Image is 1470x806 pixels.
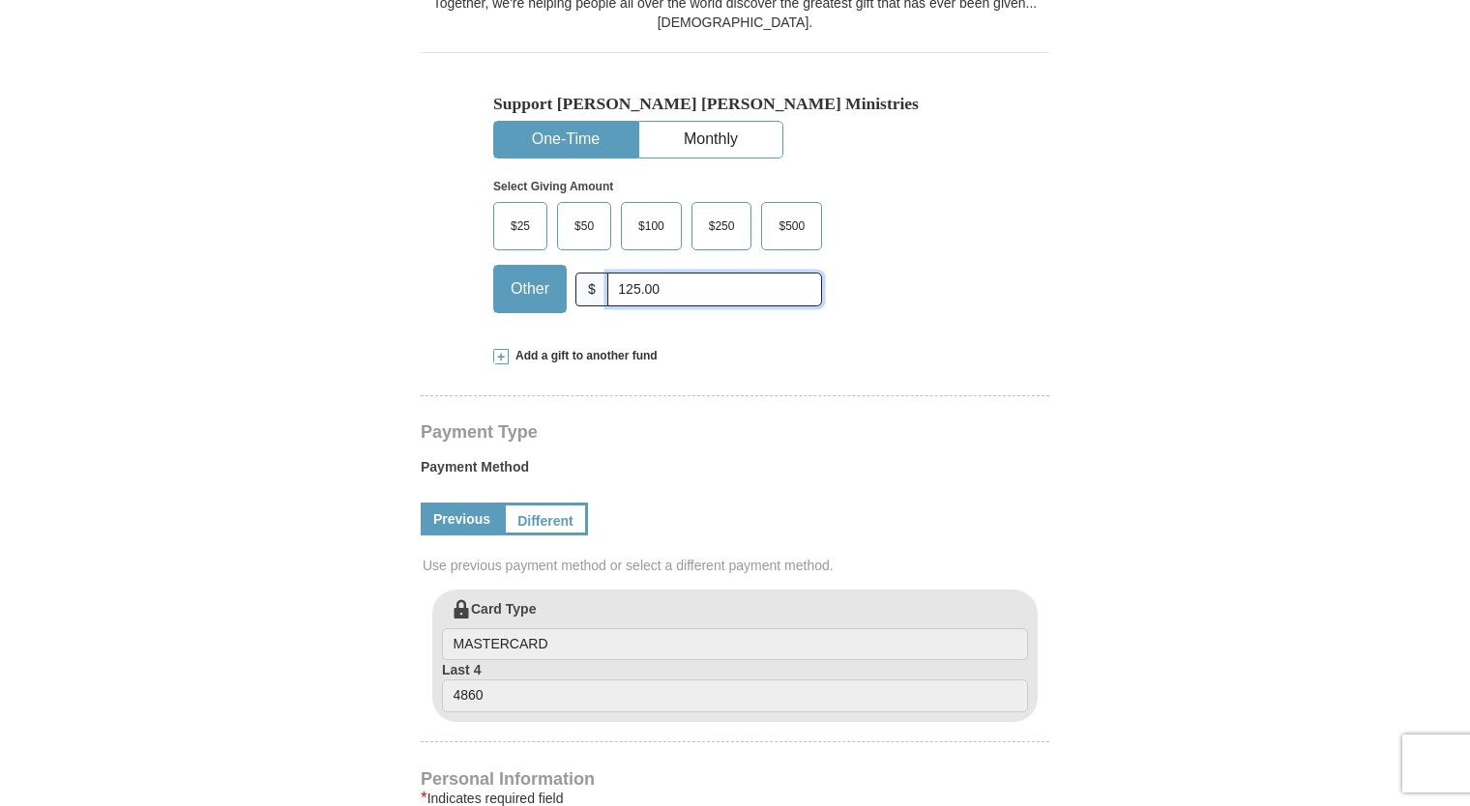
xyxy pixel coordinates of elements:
[501,212,540,241] span: $25
[442,679,1028,712] input: Last 4
[493,180,613,193] strong: Select Giving Amount
[509,348,658,364] span: Add a gift to another fund
[421,503,503,535] a: Previous
[421,424,1049,440] h4: Payment Type
[421,457,1049,486] label: Payment Method
[769,212,814,241] span: $500
[442,628,1028,661] input: Card Type
[501,274,559,303] span: Other
[493,94,977,114] h5: Support [PERSON_NAME] [PERSON_NAME] Ministries
[575,273,608,306] span: $
[442,660,1028,712] label: Last 4
[494,122,637,158] button: One-Time
[699,212,745,241] span: $250
[423,556,1051,575] span: Use previous payment method or select a different payment method.
[607,273,822,306] input: Other Amount
[565,212,603,241] span: $50
[503,503,588,535] a: Different
[442,599,1028,661] label: Card Type
[629,212,674,241] span: $100
[639,122,782,158] button: Monthly
[421,771,1049,787] h4: Personal Information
